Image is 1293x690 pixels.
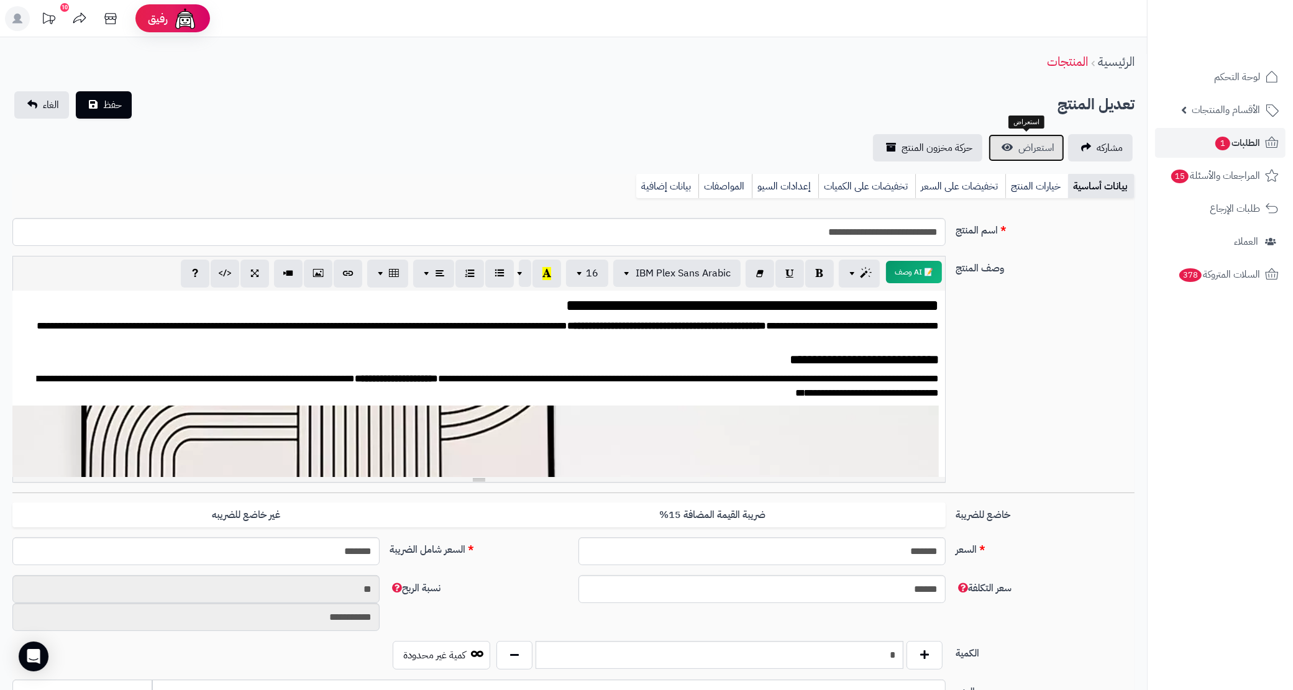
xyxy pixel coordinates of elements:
[1008,116,1044,129] div: استعراض
[613,260,741,287] button: IBM Plex Sans Arabic
[1155,194,1286,224] a: طلبات الإرجاع
[951,502,1140,522] label: خاضع للضريبة
[12,502,479,528] label: غير خاضع للضريبه
[636,266,731,281] span: IBM Plex Sans Arabic
[915,174,1005,199] a: تخفيضات على السعر
[1214,134,1260,152] span: الطلبات
[1155,260,1286,289] a: السلات المتروكة378
[385,537,573,557] label: السعر شامل الضريبة
[951,537,1140,557] label: السعر
[1058,92,1135,117] h2: تعديل المنتج
[1214,68,1260,86] span: لوحة التحكم
[951,218,1140,238] label: اسم المنتج
[566,260,608,287] button: 16
[148,11,168,26] span: رفيق
[1170,167,1260,184] span: المراجعات والأسئلة
[1192,101,1260,119] span: الأقسام والمنتجات
[1155,128,1286,158] a: الطلبات1
[886,261,942,283] button: 📝 AI وصف
[76,91,132,119] button: حفظ
[19,642,48,671] div: Open Intercom Messenger
[43,98,59,112] span: الغاء
[1068,134,1133,161] a: مشاركه
[173,6,198,31] img: ai-face.png
[989,134,1064,161] a: استعراض
[1098,52,1135,71] a: الرئيسية
[956,581,1012,596] span: سعر التكلفة
[479,502,946,528] label: ضريبة القيمة المضافة 15%
[14,91,69,119] a: الغاء
[103,98,122,112] span: حفظ
[1155,227,1286,256] a: العملاء
[60,3,69,12] div: 10
[698,174,752,199] a: المواصفات
[1047,52,1088,71] a: المنتجات
[1234,233,1258,250] span: العملاء
[873,134,982,161] a: حركة مخزون المنتج
[902,140,972,155] span: حركة مخزون المنتج
[951,256,1140,276] label: وصف المنتج
[951,641,1140,661] label: الكمية
[1208,33,1281,59] img: logo-2.png
[1171,170,1189,183] span: 15
[1005,174,1068,199] a: خيارات المنتج
[1210,200,1260,217] span: طلبات الإرجاع
[818,174,915,199] a: تخفيضات على الكميات
[586,266,598,281] span: 16
[390,581,441,596] span: نسبة الربح
[1068,174,1135,199] a: بيانات أساسية
[1155,161,1286,191] a: المراجعات والأسئلة15
[1215,137,1230,150] span: 1
[636,174,698,199] a: بيانات إضافية
[1155,62,1286,92] a: لوحة التحكم
[752,174,818,199] a: إعدادات السيو
[1178,266,1260,283] span: السلات المتروكة
[1018,140,1054,155] span: استعراض
[1179,268,1202,282] span: 378
[1097,140,1123,155] span: مشاركه
[33,6,64,34] a: تحديثات المنصة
